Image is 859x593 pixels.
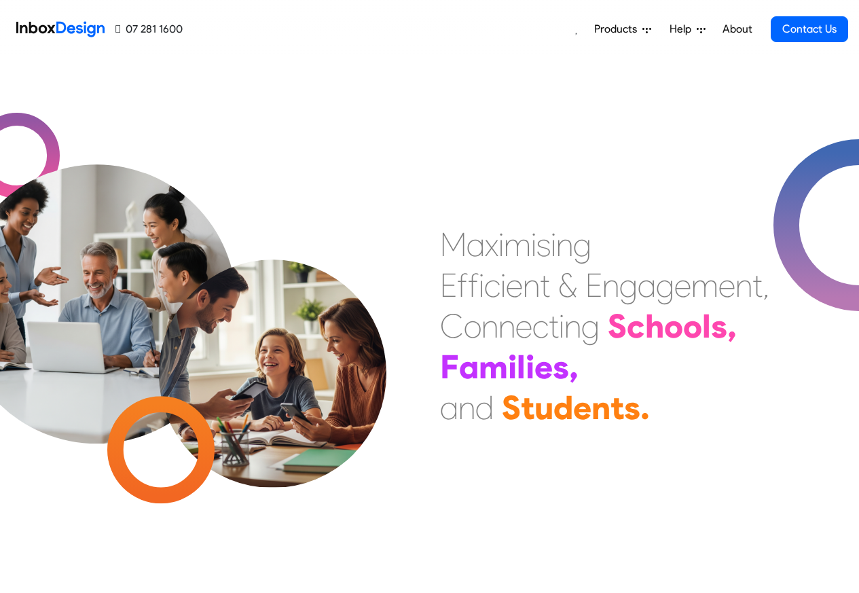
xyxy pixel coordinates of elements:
div: C [440,306,464,346]
div: i [508,346,517,387]
span: Products [594,21,642,37]
div: m [479,346,508,387]
div: s [711,306,727,346]
div: i [551,224,556,265]
div: g [581,306,600,346]
div: i [498,224,504,265]
div: e [674,265,691,306]
a: 07 281 1600 [115,21,183,37]
div: i [479,265,484,306]
div: s [553,346,569,387]
div: f [468,265,479,306]
div: S [608,306,627,346]
div: a [459,346,479,387]
div: e [534,346,553,387]
a: About [718,16,756,43]
div: c [532,306,549,346]
div: f [457,265,468,306]
div: i [526,346,534,387]
div: t [549,306,559,346]
div: F [440,346,459,387]
div: i [559,306,564,346]
div: n [564,306,581,346]
div: g [573,224,591,265]
div: , [727,306,737,346]
div: M [440,224,467,265]
div: a [467,224,485,265]
div: h [645,306,664,346]
div: m [691,265,718,306]
div: t [540,265,550,306]
div: o [683,306,702,346]
div: s [536,224,551,265]
div: s [624,387,640,428]
div: n [735,265,752,306]
div: e [573,387,591,428]
div: l [517,346,526,387]
div: a [638,265,656,306]
div: a [440,387,458,428]
div: t [752,265,763,306]
div: Maximising Efficient & Engagement, Connecting Schools, Families, and Students. [440,224,769,428]
div: S [502,387,521,428]
div: u [534,387,553,428]
div: d [553,387,573,428]
div: e [718,265,735,306]
div: n [556,224,573,265]
a: Help [664,16,711,43]
div: n [458,387,475,428]
div: g [619,265,638,306]
div: i [531,224,536,265]
div: d [475,387,494,428]
div: c [484,265,500,306]
div: n [481,306,498,346]
div: e [515,306,532,346]
div: o [664,306,683,346]
div: g [656,265,674,306]
div: x [485,224,498,265]
div: n [602,265,619,306]
span: Help [670,21,697,37]
div: , [763,265,769,306]
a: Products [589,16,657,43]
div: & [558,265,577,306]
a: Contact Us [771,16,848,42]
div: m [504,224,531,265]
div: o [464,306,481,346]
div: t [610,387,624,428]
div: n [591,387,610,428]
div: E [440,265,457,306]
div: E [585,265,602,306]
div: n [498,306,515,346]
div: t [521,387,534,428]
div: n [523,265,540,306]
div: . [640,387,650,428]
img: parents_with_child.png [130,203,415,488]
div: , [569,346,579,387]
div: e [506,265,523,306]
div: c [627,306,645,346]
div: l [702,306,711,346]
div: i [500,265,506,306]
